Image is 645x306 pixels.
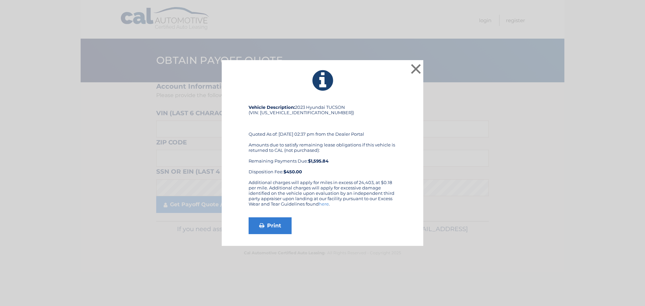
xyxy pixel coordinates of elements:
div: 2023 Hyundai TUCSON (VIN: [US_VEHICLE_IDENTIFICATION_NUMBER]) Quoted As of: [DATE] 02:37 pm from ... [249,104,396,180]
strong: $450.00 [284,169,302,174]
div: Amounts due to satisfy remaining lease obligations if this vehicle is returned to CAL (not purcha... [249,142,396,174]
a: here [319,201,329,207]
div: Additional charges will apply for miles in excess of 24,403, at $0.18 per mile. Additional charge... [249,180,396,212]
a: Print [249,217,292,234]
button: × [409,62,423,76]
strong: Vehicle Description: [249,104,295,110]
b: $1,595.84 [308,158,329,164]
